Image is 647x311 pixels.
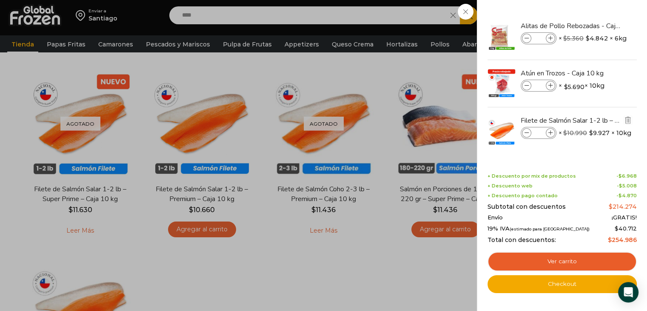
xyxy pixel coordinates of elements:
[487,193,558,199] span: + Descuento pago contado
[608,236,612,244] span: $
[619,183,622,189] span: $
[618,173,622,179] span: $
[563,129,567,137] span: $
[487,275,637,293] a: Checkout
[586,34,590,43] span: $
[487,236,556,244] span: Total con descuentos:
[487,173,576,179] span: + Descuento por mix de productos
[563,35,567,42] span: $
[616,193,637,199] span: -
[589,129,610,137] bdi: 9.927
[586,34,608,43] bdi: 4.842
[563,35,584,42] bdi: 5.360
[617,183,637,189] span: -
[615,225,618,232] span: $
[615,225,637,232] span: 40.712
[612,214,637,221] span: ¡GRATIS!
[564,83,584,91] bdi: 5.690
[559,127,631,139] span: × × 10kg
[532,34,545,43] input: Product quantity
[510,227,590,231] small: (estimado para [GEOGRAPHIC_DATA])
[559,80,604,92] span: × × 10kg
[609,203,613,210] span: $
[487,252,637,271] a: Ver carrito
[532,128,545,138] input: Product quantity
[564,83,568,91] span: $
[521,116,622,125] a: Filete de Salmón Salar 1-2 lb – Premium - Caja 10 kg
[487,183,533,189] span: + Descuento web
[532,81,545,90] input: Product quantity
[618,282,638,302] div: Open Intercom Messenger
[616,173,637,179] span: -
[618,173,637,179] bdi: 6.968
[609,203,637,210] bdi: 214.274
[487,225,590,232] span: 19% IVA
[618,193,637,199] bdi: 4.870
[559,32,627,44] span: × × 6kg
[487,203,566,210] span: Subtotal con descuentos
[619,183,637,189] bdi: 5.008
[521,21,622,31] a: Alitas de Pollo Rebozadas - Caja 6 kg
[623,115,633,126] a: Eliminar Filete de Salmón Salar 1-2 lb – Premium - Caja 10 kg del carrito
[487,214,503,221] span: Envío
[521,69,622,78] a: Atún en Trozos - Caja 10 kg
[608,236,637,244] bdi: 254.986
[624,116,632,124] img: Eliminar Filete de Salmón Salar 1-2 lb – Premium - Caja 10 kg del carrito
[589,129,593,137] span: $
[563,129,587,137] bdi: 10.990
[618,193,622,199] span: $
